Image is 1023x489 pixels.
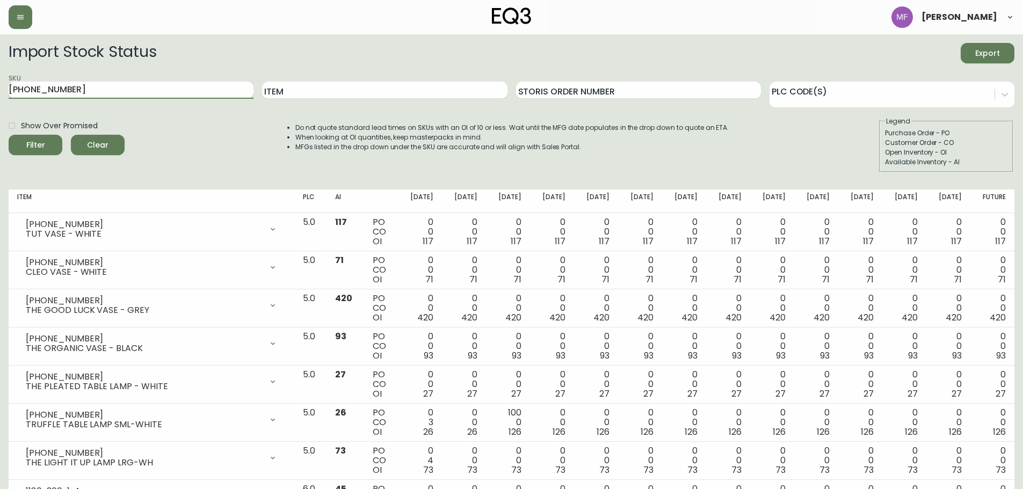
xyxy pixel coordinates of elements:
span: 27 [335,368,346,381]
div: 0 0 [759,370,786,399]
div: 0 0 [715,217,742,246]
span: 71 [469,273,477,286]
div: 0 0 [759,408,786,437]
div: 0 0 [627,256,654,284]
span: 117 [555,235,565,247]
span: 420 [858,311,874,324]
span: 420 [637,311,654,324]
span: 93 [776,349,786,362]
div: Customer Order - CO [885,138,1007,148]
span: OI [373,464,382,476]
span: 420 [990,311,1006,324]
span: 117 [819,235,830,247]
td: 5.0 [294,251,327,289]
span: 117 [687,235,698,247]
th: [DATE] [486,189,530,213]
div: 0 0 [495,294,521,323]
span: 117 [643,235,654,247]
span: 93 [952,349,962,362]
div: 0 0 [979,332,1006,361]
span: 126 [993,426,1006,438]
span: 126 [509,426,521,438]
span: OI [373,388,382,400]
div: 0 0 [935,408,962,437]
div: 0 0 [451,332,477,361]
div: 0 0 [891,332,918,361]
span: 27 [996,388,1006,400]
div: THE ORGANIC VASE - BLACK [26,344,262,353]
span: OI [373,273,382,286]
th: [DATE] [398,189,442,213]
span: 27 [819,388,830,400]
span: 117 [995,235,1006,247]
span: 71 [778,273,786,286]
span: 73 [952,464,962,476]
div: 0 0 [671,256,698,284]
span: 117 [467,235,477,247]
button: Export [961,43,1014,63]
div: 0 0 [451,217,477,246]
div: [PHONE_NUMBER]TUT VASE - WHITE [17,217,286,241]
span: 27 [731,388,742,400]
th: PLC [294,189,327,213]
div: [PHONE_NUMBER] [26,258,262,267]
span: 420 [681,311,698,324]
span: 71 [822,273,830,286]
span: OI [373,426,382,438]
th: [DATE] [794,189,838,213]
span: 71 [998,273,1006,286]
div: 0 0 [583,332,610,361]
div: 0 0 [495,332,521,361]
div: PO CO [373,217,389,246]
li: Do not quote standard lead times on SKUs with an OI of 10 or less. Wait until the MFG date popula... [295,123,729,133]
span: 117 [599,235,610,247]
span: 126 [685,426,698,438]
div: 0 0 [847,256,874,284]
th: Future [970,189,1014,213]
div: 0 0 [583,294,610,323]
span: 71 [601,273,610,286]
span: 420 [461,311,477,324]
span: 73 [819,464,830,476]
div: PO CO [373,446,389,475]
span: 73 [599,464,610,476]
td: 5.0 [294,213,327,251]
th: [DATE] [442,189,486,213]
div: 0 0 [451,408,477,437]
div: 0 0 [715,446,742,475]
span: 93 [556,349,565,362]
div: 0 0 [407,332,433,361]
span: 73 [335,444,346,457]
th: [DATE] [662,189,706,213]
div: 0 0 [891,217,918,246]
span: 93 [864,349,874,362]
div: 0 0 [407,256,433,284]
span: 27 [775,388,786,400]
div: 0 0 [979,294,1006,323]
div: THE GOOD LUCK VASE - GREY [26,305,262,315]
span: 117 [775,235,786,247]
div: 0 0 [715,332,742,361]
div: 0 0 [407,294,433,323]
th: [DATE] [706,189,750,213]
div: 0 0 [671,332,698,361]
span: 420 [505,311,521,324]
span: 126 [597,426,610,438]
span: 27 [643,388,654,400]
div: 0 0 [935,256,962,284]
th: [DATE] [750,189,794,213]
span: 73 [731,464,742,476]
div: [PHONE_NUMBER]THE GOOD LUCK VASE - GREY [17,294,286,317]
span: 27 [555,388,565,400]
div: 0 0 [979,217,1006,246]
span: 27 [864,388,874,400]
td: 5.0 [294,442,327,480]
div: 0 0 [935,446,962,475]
div: 0 0 [979,408,1006,437]
div: 0 0 [803,408,830,437]
div: [PHONE_NUMBER] [26,372,262,382]
span: 93 [600,349,610,362]
span: 420 [902,311,918,324]
span: 27 [467,388,477,400]
span: 71 [645,273,654,286]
